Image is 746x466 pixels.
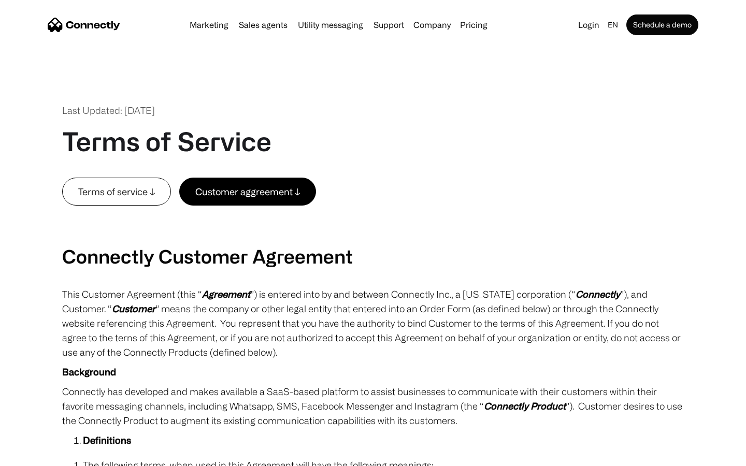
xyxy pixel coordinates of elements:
[62,104,155,118] div: Last Updated: [DATE]
[62,206,684,220] p: ‍
[21,448,62,462] ul: Language list
[604,18,624,32] div: en
[235,21,292,29] a: Sales agents
[62,126,271,157] h1: Terms of Service
[62,384,684,428] p: Connectly has developed and makes available a SaaS-based platform to assist businesses to communi...
[62,287,684,359] p: This Customer Agreement (this “ ”) is entered into by and between Connectly Inc., a [US_STATE] co...
[626,14,698,35] a: Schedule a demo
[608,18,618,32] div: en
[413,18,451,32] div: Company
[410,18,454,32] div: Company
[202,289,250,299] em: Agreement
[62,367,116,377] strong: Background
[185,21,233,29] a: Marketing
[484,401,566,411] em: Connectly Product
[83,435,131,445] strong: Definitions
[62,245,684,267] h2: Connectly Customer Agreement
[294,21,367,29] a: Utility messaging
[62,225,684,240] p: ‍
[112,303,155,314] em: Customer
[48,17,120,33] a: home
[10,447,62,462] aside: Language selected: English
[195,184,300,199] div: Customer aggreement ↓
[369,21,408,29] a: Support
[78,184,155,199] div: Terms of service ↓
[456,21,492,29] a: Pricing
[574,18,604,32] a: Login
[576,289,620,299] em: Connectly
